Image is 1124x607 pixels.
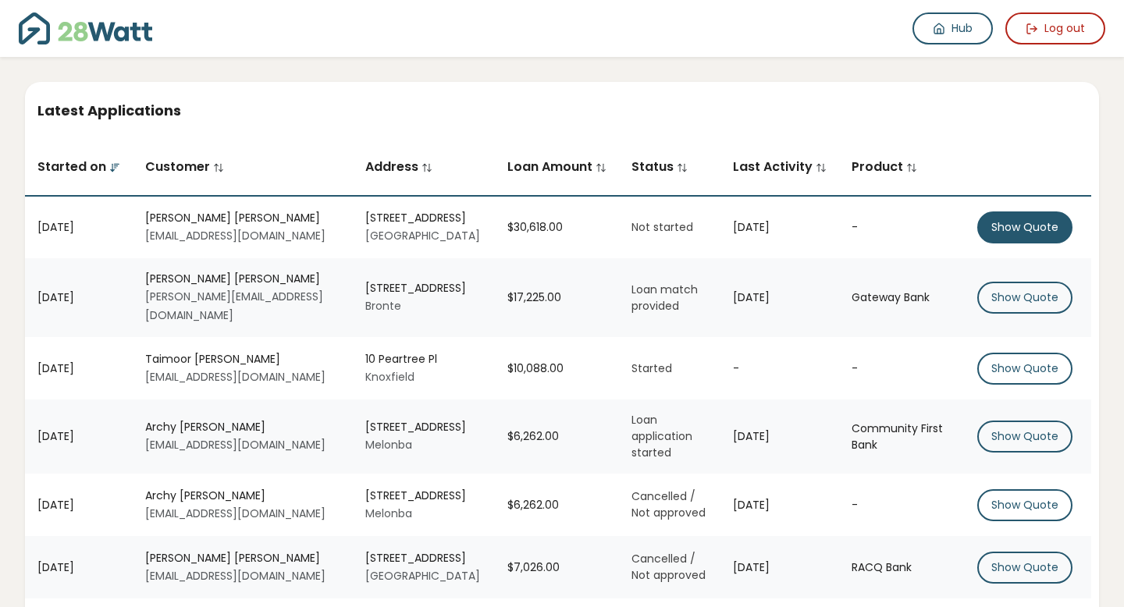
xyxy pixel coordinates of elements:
[365,506,412,521] small: Melonba
[852,497,952,513] div: -
[507,428,606,445] div: $6,262.00
[977,353,1072,385] button: Show Quote
[365,568,480,584] small: [GEOGRAPHIC_DATA]
[145,210,340,226] div: [PERSON_NAME] [PERSON_NAME]
[1005,12,1105,44] button: Log out
[733,360,827,377] div: -
[145,289,323,323] small: [PERSON_NAME][EMAIL_ADDRESS][DOMAIN_NAME]
[37,101,1087,120] h5: Latest Applications
[631,158,688,176] span: Status
[852,289,952,306] div: Gateway Bank
[365,437,412,453] small: Melonba
[365,158,432,176] span: Address
[37,497,120,513] div: [DATE]
[631,282,698,314] span: Loan match provided
[365,488,482,504] div: [STREET_ADDRESS]
[365,351,482,367] div: 10 Peartree Pl
[145,437,325,453] small: [EMAIL_ADDRESS][DOMAIN_NAME]
[145,351,340,367] div: Taimoor [PERSON_NAME]
[37,360,120,377] div: [DATE]
[37,219,120,236] div: [DATE]
[733,497,827,513] div: [DATE]
[977,489,1072,521] button: Show Quote
[912,12,993,44] a: Hub
[37,289,120,306] div: [DATE]
[507,289,606,306] div: $17,225.00
[852,421,952,453] div: Community First Bank
[977,211,1072,243] button: Show Quote
[365,280,482,296] div: [STREET_ADDRESS]
[852,219,952,236] div: -
[507,219,606,236] div: $30,618.00
[507,158,606,176] span: Loan Amount
[733,428,827,445] div: [DATE]
[145,228,325,243] small: [EMAIL_ADDRESS][DOMAIN_NAME]
[365,228,480,243] small: [GEOGRAPHIC_DATA]
[733,219,827,236] div: [DATE]
[631,412,692,460] span: Loan application started
[365,369,414,385] small: Knoxfield
[365,298,401,314] small: Bronte
[37,559,120,576] div: [DATE]
[365,550,482,566] div: [STREET_ADDRESS]
[977,421,1072,453] button: Show Quote
[37,428,120,445] div: [DATE]
[631,551,706,583] span: Cancelled / Not approved
[507,360,606,377] div: $10,088.00
[507,559,606,576] div: $7,026.00
[365,419,482,435] div: [STREET_ADDRESS]
[977,282,1072,314] button: Show Quote
[852,559,952,576] div: RACQ Bank
[733,559,827,576] div: [DATE]
[507,497,606,513] div: $6,262.00
[631,488,706,520] span: Cancelled / Not approved
[145,419,340,435] div: Archy [PERSON_NAME]
[19,12,152,44] img: 28Watt
[631,360,672,376] span: Started
[37,158,120,176] span: Started on
[733,289,827,306] div: [DATE]
[145,488,340,504] div: Archy [PERSON_NAME]
[145,568,325,584] small: [EMAIL_ADDRESS][DOMAIN_NAME]
[733,158,827,176] span: Last Activity
[631,219,693,235] span: Not started
[852,360,952,377] div: -
[145,369,325,385] small: [EMAIL_ADDRESS][DOMAIN_NAME]
[852,158,917,176] span: Product
[977,552,1072,584] button: Show Quote
[145,550,340,566] div: [PERSON_NAME] [PERSON_NAME]
[145,506,325,521] small: [EMAIL_ADDRESS][DOMAIN_NAME]
[145,158,224,176] span: Customer
[365,210,482,226] div: [STREET_ADDRESS]
[145,271,340,287] div: [PERSON_NAME] [PERSON_NAME]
